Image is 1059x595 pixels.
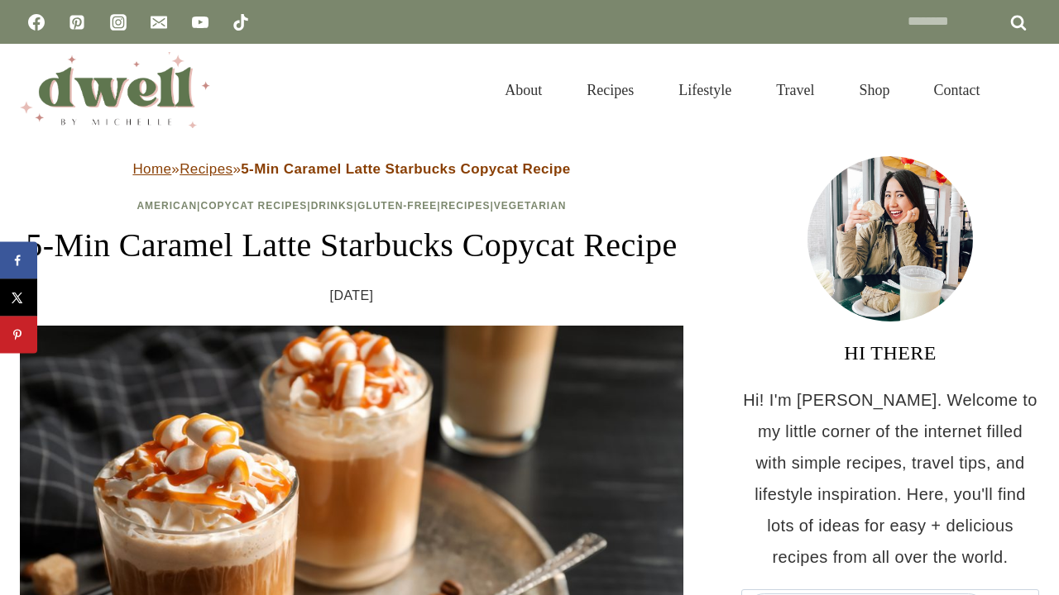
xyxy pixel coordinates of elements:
[482,61,1003,119] nav: Primary Navigation
[184,6,217,39] a: YouTube
[741,384,1039,573] p: Hi! I'm [PERSON_NAME]. Welcome to my little corner of the internet filled with simple recipes, tr...
[311,200,354,212] a: Drinks
[741,338,1039,368] h3: HI THERE
[137,200,566,212] span: | | | | |
[441,200,491,212] a: Recipes
[20,221,683,270] h1: 5-Min Caramel Latte Starbucks Copycat Recipe
[754,61,836,119] a: Travel
[224,6,257,39] a: TikTok
[102,6,135,39] a: Instagram
[1011,76,1039,104] button: View Search Form
[357,200,437,212] a: Gluten-Free
[482,61,564,119] a: About
[330,283,374,308] time: [DATE]
[656,61,754,119] a: Lifestyle
[20,52,210,128] img: DWELL by michelle
[142,6,175,39] a: Email
[132,161,570,177] span: » »
[137,200,197,212] a: American
[132,161,171,177] a: Home
[494,200,567,212] a: Vegetarian
[836,61,912,119] a: Shop
[20,6,53,39] a: Facebook
[912,61,1003,119] a: Contact
[60,6,93,39] a: Pinterest
[200,200,307,212] a: Copycat Recipes
[564,61,656,119] a: Recipes
[180,161,232,177] a: Recipes
[241,161,570,177] strong: 5-Min Caramel Latte Starbucks Copycat Recipe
